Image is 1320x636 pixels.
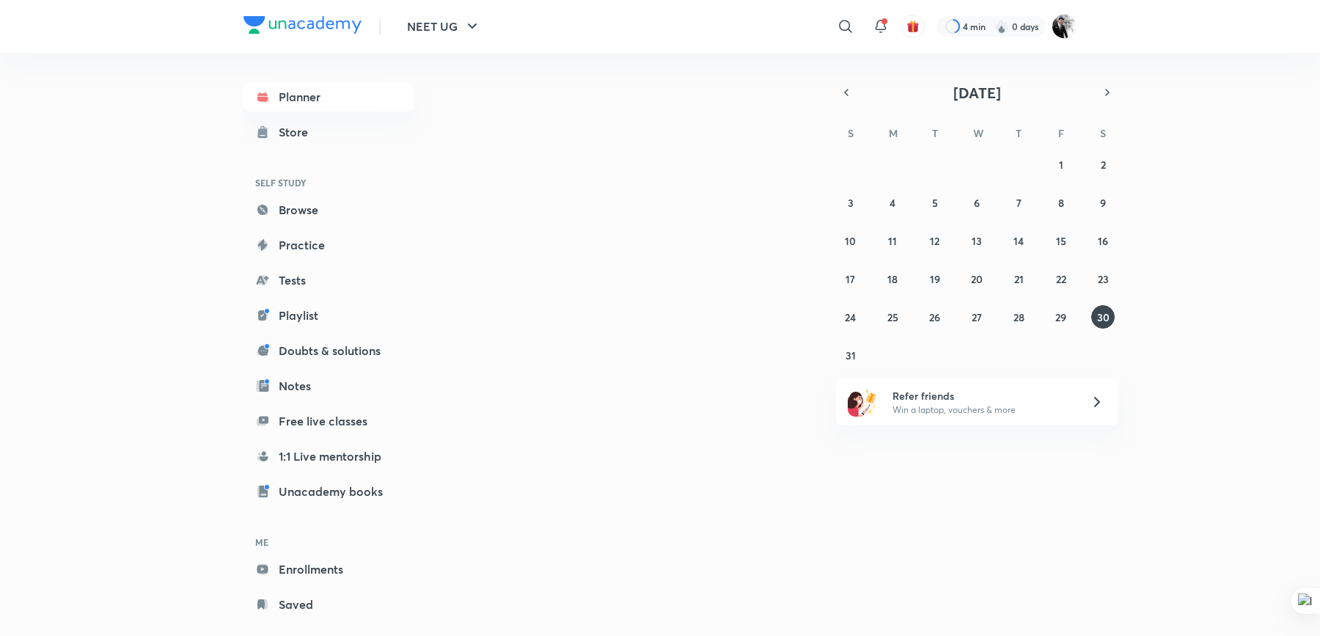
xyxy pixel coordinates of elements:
[398,12,490,41] button: NEET UG
[243,301,414,330] a: Playlist
[906,20,920,33] img: avatar
[929,310,940,324] abbr: August 26, 2025
[1091,191,1115,214] button: August 9, 2025
[279,123,317,141] div: Store
[1007,267,1030,290] button: August 21, 2025
[965,191,989,214] button: August 6, 2025
[881,229,904,252] button: August 11, 2025
[1091,305,1115,329] button: August 30, 2025
[1055,310,1066,324] abbr: August 29, 2025
[1056,272,1066,286] abbr: August 22, 2025
[965,267,989,290] button: August 20, 2025
[932,196,938,210] abbr: August 5, 2025
[953,83,1001,103] span: [DATE]
[932,126,938,140] abbr: Tuesday
[1049,153,1073,176] button: August 1, 2025
[994,19,1009,34] img: streak
[881,191,904,214] button: August 4, 2025
[243,117,414,147] a: Store
[923,229,947,252] button: August 12, 2025
[930,272,940,286] abbr: August 19, 2025
[881,267,904,290] button: August 18, 2025
[971,272,983,286] abbr: August 20, 2025
[1007,305,1030,329] button: August 28, 2025
[1100,196,1106,210] abbr: August 9, 2025
[973,126,983,140] abbr: Wednesday
[889,126,898,140] abbr: Monday
[1059,158,1063,172] abbr: August 1, 2025
[243,442,414,471] a: 1:1 Live mentorship
[1013,310,1024,324] abbr: August 28, 2025
[887,272,898,286] abbr: August 18, 2025
[243,16,362,37] a: Company Logo
[243,406,414,436] a: Free live classes
[1049,267,1073,290] button: August 22, 2025
[1049,229,1073,252] button: August 15, 2025
[1058,196,1064,210] abbr: August 8, 2025
[845,234,856,248] abbr: August 10, 2025
[243,82,414,112] a: Planner
[243,195,414,224] a: Browse
[243,555,414,584] a: Enrollments
[243,266,414,295] a: Tests
[972,234,982,248] abbr: August 13, 2025
[839,305,862,329] button: August 24, 2025
[848,126,854,140] abbr: Sunday
[1091,267,1115,290] button: August 23, 2025
[901,15,925,38] button: avatar
[887,310,898,324] abbr: August 25, 2025
[839,191,862,214] button: August 3, 2025
[974,196,980,210] abbr: August 6, 2025
[1016,196,1022,210] abbr: August 7, 2025
[1013,234,1024,248] abbr: August 14, 2025
[892,388,1073,403] h6: Refer friends
[1098,234,1108,248] abbr: August 16, 2025
[243,170,414,195] h6: SELF STUDY
[1049,191,1073,214] button: August 8, 2025
[888,234,897,248] abbr: August 11, 2025
[848,196,854,210] abbr: August 3, 2025
[846,272,855,286] abbr: August 17, 2025
[972,310,982,324] abbr: August 27, 2025
[1098,272,1109,286] abbr: August 23, 2025
[923,305,947,329] button: August 26, 2025
[845,310,856,324] abbr: August 24, 2025
[839,229,862,252] button: August 10, 2025
[1016,126,1022,140] abbr: Thursday
[923,267,947,290] button: August 19, 2025
[857,82,1097,103] button: [DATE]
[1058,126,1064,140] abbr: Friday
[1100,126,1106,140] abbr: Saturday
[848,387,877,417] img: referral
[243,530,414,555] h6: ME
[243,590,414,619] a: Saved
[965,229,989,252] button: August 13, 2025
[1101,158,1106,172] abbr: August 2, 2025
[923,191,947,214] button: August 5, 2025
[839,267,862,290] button: August 17, 2025
[1097,310,1110,324] abbr: August 30, 2025
[1007,229,1030,252] button: August 14, 2025
[243,477,414,506] a: Unacademy books
[243,230,414,260] a: Practice
[1091,229,1115,252] button: August 16, 2025
[1056,234,1066,248] abbr: August 15, 2025
[243,336,414,365] a: Doubts & solutions
[892,403,1073,417] p: Win a laptop, vouchers & more
[965,305,989,329] button: August 27, 2025
[846,348,856,362] abbr: August 31, 2025
[1049,305,1073,329] button: August 29, 2025
[890,196,895,210] abbr: August 4, 2025
[881,305,904,329] button: August 25, 2025
[930,234,939,248] abbr: August 12, 2025
[1052,14,1077,39] img: Nagesh M
[839,343,862,367] button: August 31, 2025
[1091,153,1115,176] button: August 2, 2025
[1014,272,1024,286] abbr: August 21, 2025
[243,16,362,34] img: Company Logo
[243,371,414,401] a: Notes
[1007,191,1030,214] button: August 7, 2025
